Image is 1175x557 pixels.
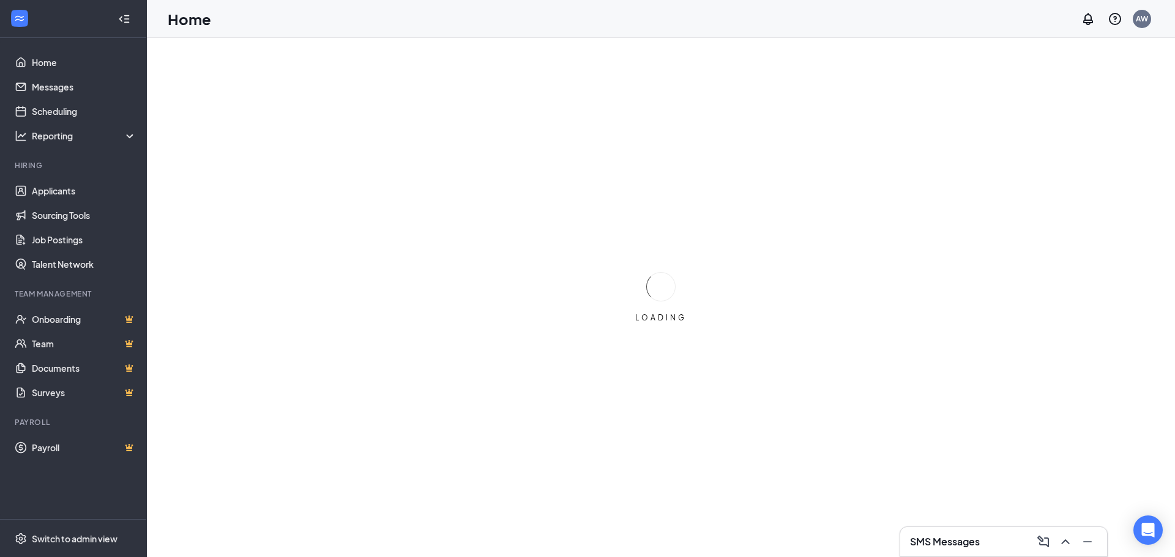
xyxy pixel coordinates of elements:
a: PayrollCrown [32,435,136,460]
div: Switch to admin view [32,533,117,545]
svg: Analysis [15,130,27,142]
a: Job Postings [32,227,136,252]
a: SurveysCrown [32,380,136,405]
h1: Home [168,9,211,29]
div: Hiring [15,160,134,171]
div: LOADING [630,312,692,323]
a: Messages [32,75,136,99]
svg: ComposeMessage [1036,534,1051,549]
svg: WorkstreamLogo [13,12,26,24]
div: Payroll [15,417,134,427]
svg: QuestionInfo [1108,12,1122,26]
a: OnboardingCrown [32,307,136,331]
button: Minimize [1078,532,1097,551]
button: ComposeMessage [1034,532,1053,551]
a: Talent Network [32,252,136,276]
div: Open Intercom Messenger [1133,515,1163,545]
div: AW [1136,13,1148,24]
h3: SMS Messages [910,535,980,548]
a: DocumentsCrown [32,356,136,380]
svg: Notifications [1081,12,1095,26]
svg: Minimize [1080,534,1095,549]
a: TeamCrown [32,331,136,356]
svg: Collapse [118,13,130,25]
svg: ChevronUp [1058,534,1073,549]
a: Applicants [32,179,136,203]
a: Sourcing Tools [32,203,136,227]
div: Reporting [32,130,137,142]
a: Scheduling [32,99,136,124]
svg: Settings [15,533,27,545]
button: ChevronUp [1056,532,1075,551]
a: Home [32,50,136,75]
div: Team Management [15,289,134,299]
